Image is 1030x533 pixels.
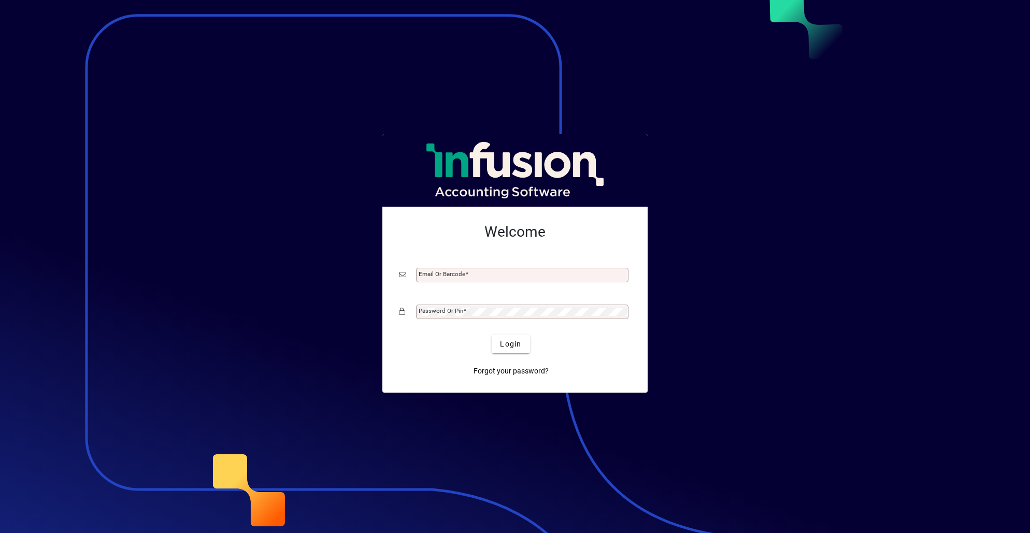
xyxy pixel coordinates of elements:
[492,335,530,353] button: Login
[419,270,465,278] mat-label: Email or Barcode
[474,366,549,377] span: Forgot your password?
[399,223,631,241] h2: Welcome
[469,362,553,380] a: Forgot your password?
[500,339,521,350] span: Login
[419,307,463,314] mat-label: Password or Pin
